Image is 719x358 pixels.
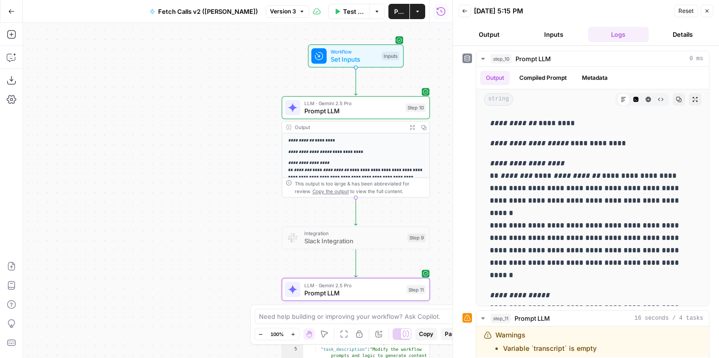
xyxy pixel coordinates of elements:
span: Slack Integration [304,236,404,246]
button: Publish [388,4,409,19]
div: Output [295,123,404,131]
button: 16 seconds / 4 tasks [476,311,709,326]
button: Reset [674,5,698,17]
span: LLM · Gemini 2.5 Pro [304,282,403,289]
span: Set Inputs [331,54,378,64]
span: Reset [678,7,694,15]
div: 0 ms [476,67,709,306]
button: Output [480,71,510,85]
span: Fetch Calls v2 ([PERSON_NAME]) [158,7,258,16]
span: Prompt LLM [304,288,403,298]
g: Edge from step_9 to step_11 [354,250,357,277]
div: Step 9 [408,233,426,242]
button: 0 ms [476,51,709,66]
button: Version 3 [266,5,309,18]
span: Copy [419,330,433,338]
div: Step 10 [406,103,426,112]
span: Workflow [331,48,378,55]
span: Prompt LLM [515,54,551,64]
span: string [484,93,513,106]
g: Edge from step_10 to step_9 [354,197,357,225]
button: Output [459,27,519,42]
span: Prompt LLM [515,314,550,323]
li: Variable `transcript` is empty [503,344,597,353]
span: Test Workflow [343,7,364,16]
span: step_11 [491,314,511,323]
span: 16 seconds / 4 tasks [634,314,703,323]
button: Copy [415,328,437,340]
div: Step 11 [407,285,426,294]
button: Logs [588,27,649,42]
span: Publish [394,7,404,16]
div: Warnings [495,330,597,353]
button: Details [653,27,713,42]
div: This output is too large & has been abbreviated for review. to view the full content. [295,180,426,195]
span: Paste [445,330,461,338]
span: Version 3 [270,7,296,16]
button: Inputs [523,27,584,42]
button: Metadata [576,71,613,85]
span: LLM · Gemini 2.5 Pro [304,99,402,107]
span: 100% [270,330,284,338]
div: WorkflowSet InputsInputs [282,44,430,67]
div: Inputs [382,52,399,60]
span: 0 ms [689,54,703,63]
button: Test Workflow [328,4,370,19]
span: step_10 [491,54,512,64]
span: Copy the output [312,188,349,194]
div: IntegrationSlack IntegrationStep 9 [282,226,430,249]
g: Edge from start to step_10 [354,67,357,95]
button: Fetch Calls v2 ([PERSON_NAME]) [144,4,264,19]
img: Slack-mark-RGB.png [288,233,298,242]
span: Prompt LLM [304,106,402,116]
button: Paste [441,328,464,340]
button: Compiled Prompt [514,71,572,85]
span: Integration [304,229,404,237]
